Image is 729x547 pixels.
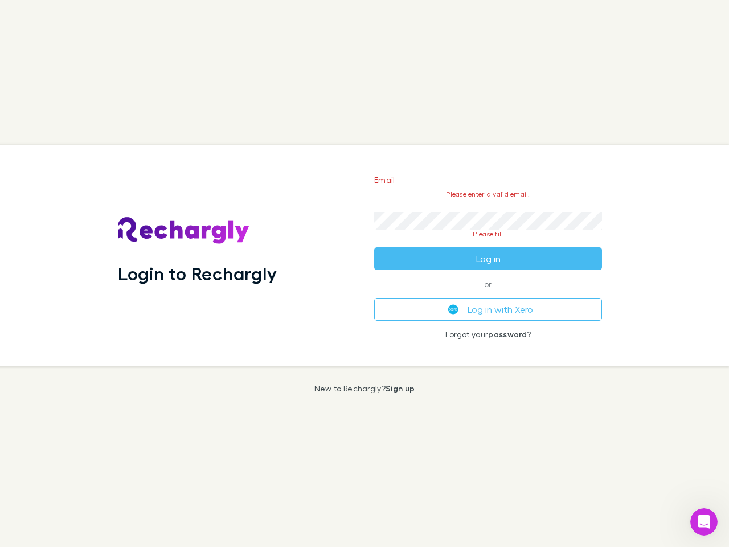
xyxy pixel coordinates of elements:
[118,263,277,284] h1: Login to Rechargly
[314,384,415,393] p: New to Rechargly?
[386,383,415,393] a: Sign up
[690,508,718,536] iframe: Intercom live chat
[374,247,602,270] button: Log in
[374,190,602,198] p: Please enter a valid email.
[374,230,602,238] p: Please fill
[374,298,602,321] button: Log in with Xero
[448,304,458,315] img: Xero's logo
[374,330,602,339] p: Forgot your ?
[488,329,527,339] a: password
[118,217,250,244] img: Rechargly's Logo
